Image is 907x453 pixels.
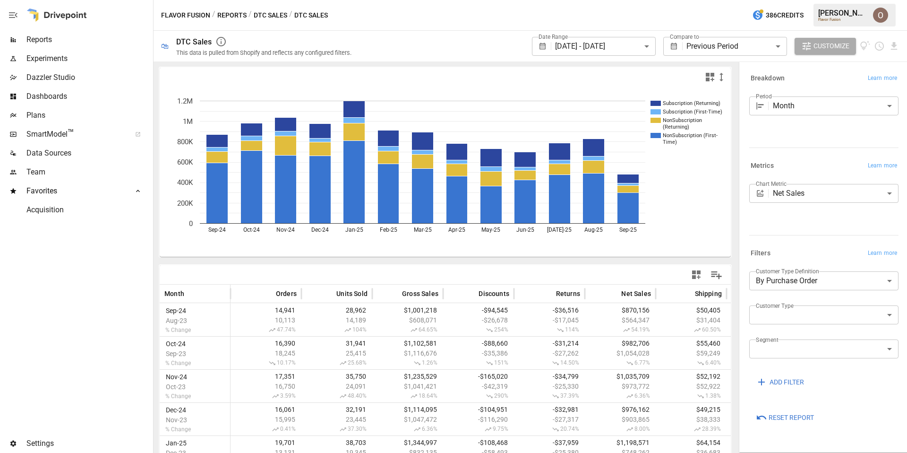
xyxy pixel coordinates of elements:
span: -$35,386 [448,349,509,357]
span: -$94,545 [448,306,509,314]
text: Oct-24 [243,226,260,233]
button: ADD FILTER [749,374,811,391]
button: Sort [464,287,478,300]
span: -$42,319 [448,383,509,390]
span: -$31,214 [519,340,580,347]
span: 254% [448,326,509,334]
button: 386Credits [748,7,807,24]
span: 14,941 [235,306,297,314]
span: Plans [26,110,151,121]
text: Feb-25 [380,226,397,233]
span: -$27,262 [519,349,580,357]
div: This data is pulled from Shopify and reflects any configured filters. [176,49,351,56]
svg: A chart. [160,87,731,257]
span: 38,703 [306,439,368,446]
button: Download report [889,41,899,52]
button: Reset Report [749,409,821,427]
span: Experiments [26,53,151,64]
span: Gross Sales [402,289,438,298]
text: Sep-24 [208,226,226,233]
span: 10,113 [235,316,297,324]
button: Reports [217,9,247,21]
span: $903,865 [590,416,651,423]
label: Chart Metric [756,180,787,188]
span: Reports [26,34,151,45]
span: Units Sold [336,289,368,298]
span: $973,772 [590,383,651,390]
span: Learn more [868,74,897,83]
div: [PERSON_NAME] [818,9,867,17]
label: Segment [756,336,778,344]
div: Month [773,96,898,115]
span: $1,344,997 [377,439,438,446]
span: 28,962 [306,306,368,314]
span: $1,114,095 [377,406,438,413]
button: Oleksii Flok [867,2,894,28]
text: 800K [177,138,193,146]
text: Mar-25 [414,226,432,233]
span: $52,922 [660,383,722,390]
span: Orders [276,289,297,298]
label: Date Range [539,33,568,41]
h6: Filters [751,248,770,259]
span: Returns [556,289,580,298]
span: Dazzler Studio [26,72,151,83]
span: 16,390 [235,340,297,347]
div: 🛍 [161,42,169,51]
span: $1,116,676 [377,349,438,357]
div: / [212,9,215,21]
span: -$26,678 [448,316,509,324]
span: Data Sources [26,148,151,159]
span: SmartModel [26,129,125,140]
button: View documentation [860,38,871,55]
text: Sep-25 [619,226,637,233]
span: 17,351 [235,373,297,380]
span: $976,162 [590,406,651,413]
span: 54.19% [590,326,651,334]
span: 15,995 [235,416,297,423]
span: 8.00% [590,426,651,433]
span: 16,750 [235,383,297,390]
span: 28.39% [660,426,722,433]
span: 20.74% [519,426,580,433]
span: $608,071 [377,316,438,324]
span: 10.17% [235,359,297,367]
span: 35,750 [306,373,368,380]
span: Dec-24 [164,406,225,414]
span: 290% [448,392,509,400]
button: Customize [795,38,856,55]
span: 18,245 [235,349,297,357]
span: $52,192 [660,373,722,380]
span: Shipping [695,289,722,298]
span: 6.77% [590,359,651,367]
span: $1,001,218 [377,306,438,314]
div: DTC Sales [176,37,212,46]
span: ™ [68,127,74,139]
span: Jan-25 [164,439,225,447]
button: Sort [262,287,275,300]
label: Customer Type [756,302,794,310]
span: Nov-24 [164,373,225,381]
span: 3.59% [235,392,297,400]
span: 0.41% [235,426,297,433]
span: $1,035,709 [590,373,651,380]
span: 24,091 [306,383,368,390]
span: Learn more [868,249,897,258]
span: 37.39% [519,392,580,400]
span: 37.30% [306,426,368,433]
span: 23,445 [306,416,368,423]
span: Oct-23 [164,383,225,391]
text: NonSubscription [663,117,702,123]
span: Discounts [479,289,509,298]
span: -$36,516 [519,306,580,314]
span: -$116,290 [448,416,509,423]
span: 60.50% [660,326,722,334]
span: % Change [164,327,225,333]
div: Flavor Fusion [818,17,867,22]
text: Jan-25 [345,226,363,233]
span: Aug-23 [164,317,225,324]
span: $870,156 [590,306,651,314]
text: Subscription (Returning) [663,100,720,106]
span: 48.40% [306,392,368,400]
